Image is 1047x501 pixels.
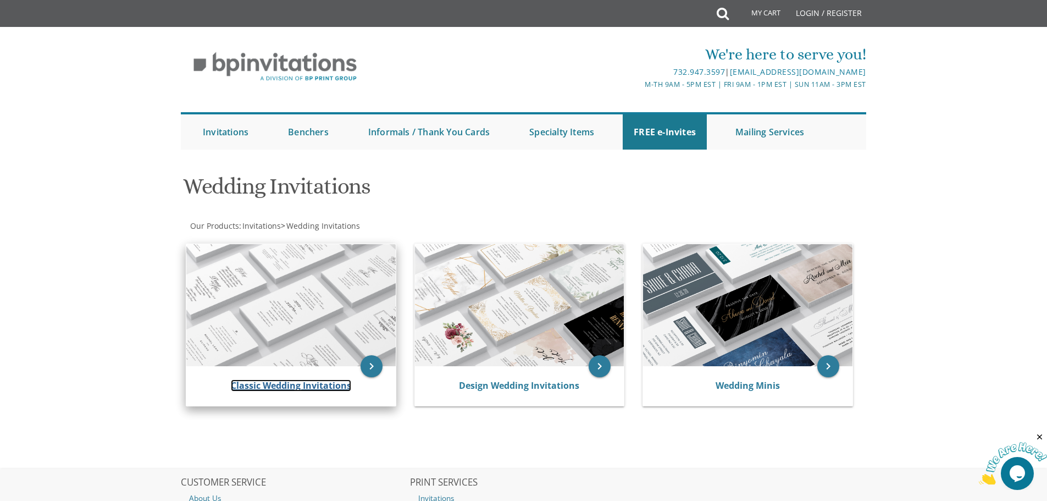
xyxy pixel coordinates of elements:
[643,244,852,366] img: Wedding Minis
[286,221,360,231] span: Wedding Invitations
[357,114,501,150] a: Informals / Thank You Cards
[410,79,866,90] div: M-Th 9am - 5pm EST | Fri 9am - 1pm EST | Sun 11am - 3pm EST
[817,355,839,377] a: keyboard_arrow_right
[277,114,340,150] a: Benchers
[231,379,351,392] a: Classic Wedding Invitations
[241,221,281,231] a: Invitations
[183,174,631,207] h1: Wedding Invitations
[189,221,239,231] a: Our Products
[459,379,579,392] a: Design Wedding Invitations
[181,477,408,488] h2: CUSTOMER SERVICE
[673,67,725,77] a: 732.947.3597
[192,114,259,150] a: Invitations
[181,221,524,232] div: :
[730,67,866,77] a: [EMAIL_ADDRESS][DOMAIN_NAME]
[361,355,383,377] a: keyboard_arrow_right
[410,65,866,79] div: |
[410,477,638,488] h2: PRINT SERVICES
[518,114,605,150] a: Specialty Items
[410,43,866,65] div: We're here to serve you!
[285,221,360,231] a: Wedding Invitations
[281,221,360,231] span: >
[724,114,815,150] a: Mailing Services
[589,355,611,377] a: keyboard_arrow_right
[728,1,788,29] a: My Cart
[979,432,1047,485] iframe: chat widget
[415,244,624,366] img: Design Wedding Invitations
[716,379,780,392] a: Wedding Minis
[242,221,281,231] span: Invitations
[181,44,369,90] img: BP Invitation Loft
[186,244,396,366] img: Classic Wedding Invitations
[623,114,707,150] a: FREE e-Invites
